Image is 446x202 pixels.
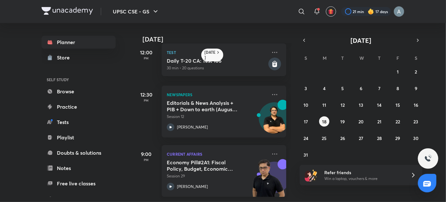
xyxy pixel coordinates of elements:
button: August 2, 2025 [411,66,421,77]
abbr: August 6, 2025 [360,85,362,91]
span: [DATE] [351,36,372,45]
abbr: August 29, 2025 [395,135,400,141]
abbr: August 12, 2025 [341,102,345,108]
h5: Daily T-20 CA: Test 106 [167,58,267,64]
abbr: August 1, 2025 [397,69,399,75]
button: August 26, 2025 [338,133,348,143]
a: Doubts & solutions [42,146,116,159]
button: August 15, 2025 [393,100,403,110]
p: Session 12 [167,114,267,120]
h5: 12:30 [134,91,159,98]
abbr: August 18, 2025 [322,119,327,125]
button: August 24, 2025 [301,133,311,143]
button: August 9, 2025 [411,83,421,93]
abbr: August 21, 2025 [377,119,381,125]
button: August 31, 2025 [301,150,311,160]
a: Playlist [42,131,116,144]
h6: SELF STUDY [42,74,116,85]
button: August 11, 2025 [319,100,329,110]
p: [PERSON_NAME] [177,124,208,130]
a: Notes [42,162,116,175]
button: August 3, 2025 [301,83,311,93]
abbr: August 15, 2025 [396,102,400,108]
p: Current Affairs [167,150,267,158]
p: [PERSON_NAME] [177,184,208,190]
abbr: August 14, 2025 [377,102,381,108]
button: August 12, 2025 [338,100,348,110]
p: PM [134,56,159,60]
div: Store [57,54,73,61]
abbr: Thursday [378,55,381,61]
abbr: August 13, 2025 [359,102,363,108]
button: August 20, 2025 [356,116,366,127]
a: Planner [42,36,116,49]
p: Session 29 [167,173,267,179]
a: Company Logo [42,7,93,16]
abbr: August 16, 2025 [414,102,418,108]
abbr: August 22, 2025 [396,119,400,125]
abbr: August 19, 2025 [341,119,345,125]
abbr: August 2, 2025 [415,69,417,75]
abbr: August 4, 2025 [323,85,326,91]
button: August 4, 2025 [319,83,329,93]
abbr: August 7, 2025 [378,85,381,91]
abbr: Tuesday [342,55,344,61]
a: Tests [42,116,116,128]
a: Store [42,51,116,64]
button: [DATE] [309,36,413,45]
button: UPSC CSE - GS [109,5,163,18]
button: August 17, 2025 [301,116,311,127]
abbr: Sunday [305,55,307,61]
h6: [DATE] [204,50,216,60]
button: August 22, 2025 [393,116,403,127]
a: Browse [42,85,116,98]
h5: 12:00 [134,49,159,56]
abbr: August 27, 2025 [359,135,363,141]
img: ttu [424,155,432,162]
abbr: August 9, 2025 [415,85,417,91]
h5: Economy Pill#2A1: Fiscal Policy, Budget, Economic Survey- an Introduction [167,159,246,172]
abbr: August 20, 2025 [358,119,364,125]
abbr: August 25, 2025 [322,135,327,141]
button: August 19, 2025 [338,116,348,127]
p: Newspapers [167,91,267,98]
button: August 13, 2025 [356,100,366,110]
abbr: August 10, 2025 [304,102,308,108]
button: August 29, 2025 [393,133,403,143]
abbr: August 5, 2025 [342,85,344,91]
button: August 7, 2025 [374,83,384,93]
h5: 9:00 [134,150,159,158]
button: August 10, 2025 [301,100,311,110]
button: avatar [326,6,336,17]
abbr: August 3, 2025 [305,85,307,91]
abbr: Wednesday [359,55,364,61]
button: August 23, 2025 [411,116,421,127]
a: Free live classes [42,177,116,190]
button: August 16, 2025 [411,100,421,110]
p: 30 min • 20 questions [167,65,267,71]
abbr: August 17, 2025 [304,119,308,125]
abbr: Saturday [415,55,417,61]
button: August 27, 2025 [356,133,366,143]
img: Company Logo [42,7,93,15]
img: Anu Singh [394,6,404,17]
img: streak [368,8,374,15]
p: Win a laptop, vouchers & more [324,176,403,182]
button: August 6, 2025 [356,83,366,93]
abbr: August 31, 2025 [304,152,308,158]
p: PM [134,158,159,162]
button: August 28, 2025 [374,133,384,143]
button: August 1, 2025 [393,66,403,77]
abbr: August 30, 2025 [413,135,419,141]
abbr: August 11, 2025 [322,102,326,108]
abbr: August 26, 2025 [340,135,345,141]
button: August 21, 2025 [374,116,384,127]
abbr: August 24, 2025 [304,135,308,141]
button: August 14, 2025 [374,100,384,110]
abbr: Monday [323,55,327,61]
button: August 25, 2025 [319,133,329,143]
img: Avatar [259,106,290,136]
img: referral [305,169,318,182]
a: Practice [42,100,116,113]
p: Test [167,49,267,56]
